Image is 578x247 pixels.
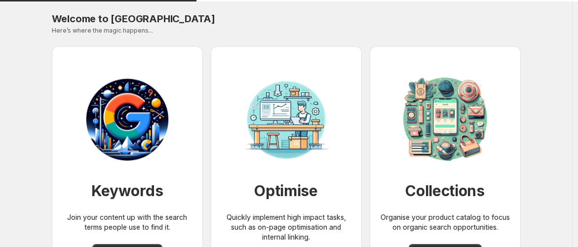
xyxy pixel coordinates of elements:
[237,70,336,169] img: Workbench for SEO
[396,70,495,169] img: Collection organisation for SEO
[254,181,318,201] h1: Optimise
[405,181,485,201] h1: Collections
[91,181,163,201] h1: Keywords
[60,212,195,232] p: Join your content up with the search terms people use to find it.
[378,212,513,232] p: Organise your product catalog to focus on organic search opportunities.
[78,70,177,169] img: Workbench for SEO
[52,13,215,25] span: Welcome to [GEOGRAPHIC_DATA]
[219,212,354,242] p: Quickly implement high impact tasks, such as on-page optimisation and internal linking.
[52,27,521,35] p: Here’s where the magic happens...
